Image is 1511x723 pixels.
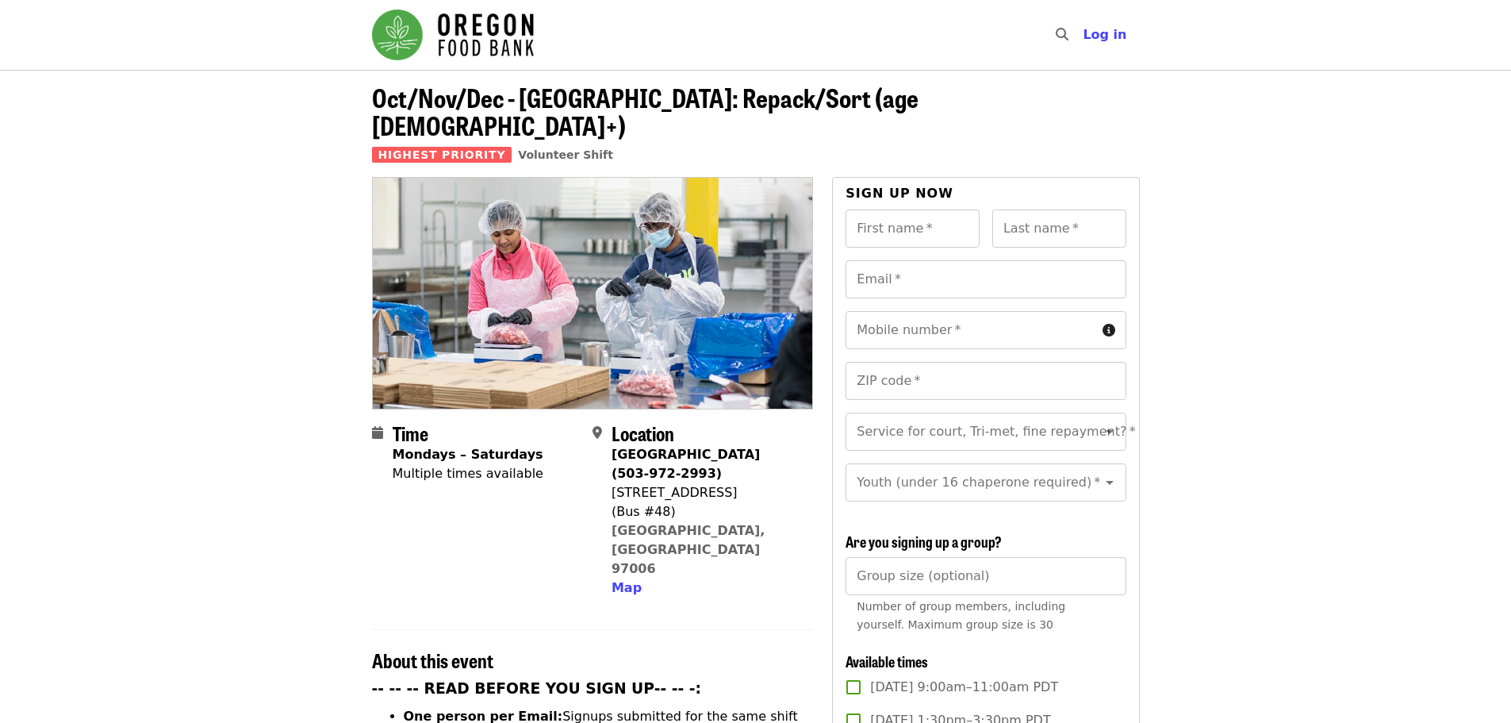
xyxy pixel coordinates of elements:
strong: [GEOGRAPHIC_DATA] (503-972-2993) [612,447,760,481]
span: Log in [1083,27,1126,42]
input: Last name [992,210,1126,248]
img: Oct/Nov/Dec - Beaverton: Repack/Sort (age 10+) organized by Oregon Food Bank [373,178,813,408]
input: ZIP code [846,362,1126,400]
span: Highest Priority [372,147,512,163]
input: [object Object] [846,557,1126,595]
button: Open [1099,471,1121,494]
a: [GEOGRAPHIC_DATA], [GEOGRAPHIC_DATA] 97006 [612,523,765,576]
img: Oregon Food Bank - Home [372,10,534,60]
input: Email [846,260,1126,298]
i: map-marker-alt icon [593,425,602,440]
button: Open [1099,421,1121,443]
input: Search [1078,16,1091,54]
div: (Bus #48) [612,502,800,521]
i: search icon [1056,27,1068,42]
strong: -- -- -- READ BEFORE YOU SIGN UP-- -- -: [372,680,702,697]
span: About this event [372,646,493,674]
span: Oct/Nov/Dec - [GEOGRAPHIC_DATA]: Repack/Sort (age [DEMOGRAPHIC_DATA]+) [372,79,918,144]
span: Are you signing up a group? [846,531,1002,552]
input: First name [846,210,980,248]
div: [STREET_ADDRESS] [612,483,800,502]
input: Mobile number [846,311,1095,349]
strong: Mondays – Saturdays [393,447,543,462]
i: calendar icon [372,425,383,440]
span: Location [612,419,674,447]
button: Log in [1070,19,1139,51]
button: Map [612,579,642,598]
i: circle-info icon [1103,323,1115,338]
span: [DATE] 9:00am–11:00am PDT [870,678,1058,697]
span: Sign up now [846,186,953,201]
span: Time [393,419,428,447]
span: Map [612,580,642,595]
div: Multiple times available [393,464,543,483]
span: Available times [846,651,928,671]
a: Volunteer Shift [518,148,613,161]
span: Number of group members, including yourself. Maximum group size is 30 [857,600,1065,631]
